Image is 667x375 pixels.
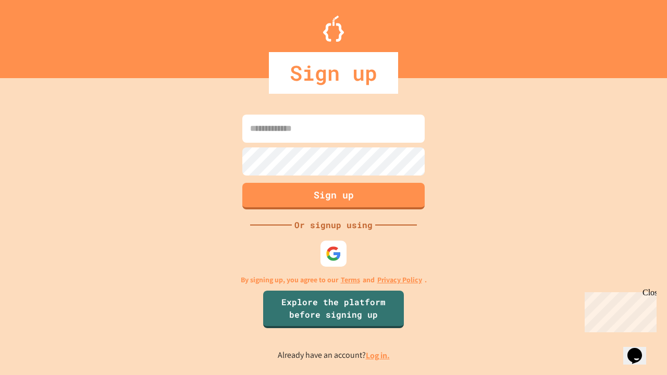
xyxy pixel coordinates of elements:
[341,274,360,285] a: Terms
[4,4,72,66] div: Chat with us now!Close
[241,274,427,285] p: By signing up, you agree to our and .
[326,246,341,261] img: google-icon.svg
[242,183,425,209] button: Sign up
[292,219,375,231] div: Or signup using
[323,16,344,42] img: Logo.svg
[580,288,657,332] iframe: chat widget
[623,333,657,365] iframe: chat widget
[269,52,398,94] div: Sign up
[263,291,404,328] a: Explore the platform before signing up
[366,350,390,361] a: Log in.
[377,274,422,285] a: Privacy Policy
[278,349,390,362] p: Already have an account?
